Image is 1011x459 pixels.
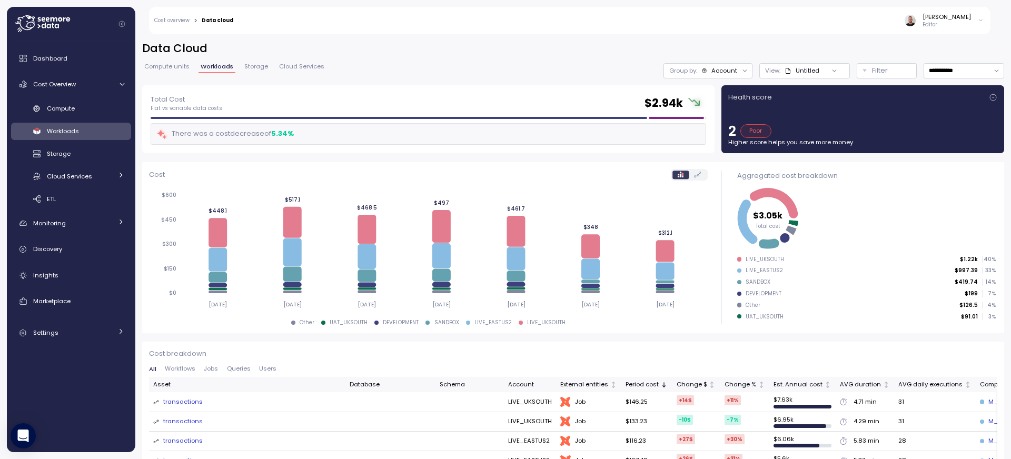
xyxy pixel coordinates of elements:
[11,239,131,260] a: Discovery
[162,192,176,199] tspan: $600
[955,267,978,274] p: $997.39
[898,380,963,390] div: AVG daily executions
[983,302,995,309] p: 4 %
[11,167,131,185] a: Cloud Services
[11,213,131,234] a: Monitoring
[983,267,995,274] p: 33 %
[645,96,683,111] h2: $ 2.94k
[47,127,79,135] span: Workloads
[720,377,769,392] th: Change %Not sorted
[163,436,203,446] a: transactions
[300,319,314,326] div: Other
[560,416,617,427] div: Job
[955,278,978,286] p: $419.74
[271,128,294,139] div: 5.34 %
[854,397,877,407] div: 4.71 min
[746,313,784,321] div: UAT_UKSOUTH
[507,301,525,308] tspan: [DATE]
[656,301,674,308] tspan: [DATE]
[244,64,268,69] span: Storage
[758,381,765,388] div: Not sorted
[33,271,58,280] span: Insights
[115,20,128,28] button: Collapse navigation
[677,415,693,425] div: -10 $
[169,290,176,297] tspan: $0
[283,301,302,308] tspan: [DATE]
[677,380,707,390] div: Change $
[11,74,131,95] a: Cost Overview
[621,412,672,432] td: $133.23
[677,434,695,444] div: +27 $
[581,301,600,308] tspan: [DATE]
[151,94,222,105] p: Total Cost
[983,313,995,321] p: 3 %
[144,64,190,69] span: Compute units
[774,380,822,390] div: Est. Annual cost
[923,13,971,21] div: [PERSON_NAME]
[209,208,227,215] tspan: $448.1
[434,319,459,326] div: SANDBOX
[756,222,780,229] tspan: Total cost
[621,392,672,412] td: $146.25
[560,380,608,390] div: External entities
[556,377,621,392] th: External entitiesNot sorted
[11,190,131,207] a: ETL
[769,377,836,392] th: Est. Annual costNot sorted
[796,66,819,75] div: Untitled
[504,412,556,432] td: LIVE_UKSOUTH
[527,319,566,326] div: LIVE_UKSOUTH
[440,380,500,390] div: Schema
[765,66,780,75] p: View :
[33,80,76,88] span: Cost Overview
[507,205,525,212] tspan: $461.7
[508,380,552,390] div: Account
[725,395,741,405] div: +11 %
[33,219,66,227] span: Monitoring
[47,149,71,158] span: Storage
[725,434,745,444] div: +30 %
[11,265,131,286] a: Insights
[33,54,67,63] span: Dashboard
[162,241,176,248] tspan: $300
[610,381,617,388] div: Not sorted
[626,380,659,390] div: Period cost
[149,348,997,359] p: Cost breakdown
[769,412,836,432] td: $ 6.95k
[11,145,131,163] a: Storage
[47,172,92,181] span: Cloud Services
[156,128,294,140] div: There was a cost decrease of
[358,301,376,308] tspan: [DATE]
[432,301,451,308] tspan: [DATE]
[33,297,71,305] span: Marketplace
[983,278,995,286] p: 14 %
[959,302,978,309] p: $126.5
[284,196,300,203] tspan: $517.1
[728,124,736,138] p: 2
[894,392,976,412] td: 31
[769,432,836,451] td: $ 6.06k
[883,381,890,388] div: Not sorted
[163,417,203,426] a: transactions
[746,302,760,309] div: Other
[857,63,917,78] button: Filter
[746,290,781,297] div: DEVELOPMENT
[161,216,176,223] tspan: $450
[149,169,165,180] p: Cost
[33,328,58,337] span: Settings
[209,301,227,308] tspan: [DATE]
[905,15,916,26] img: ACg8ocLvvornSZte8hykj4Ql_Uo4KADYwCbdhP6l2wzgeKKnI41QWxw=s96-c
[923,21,971,28] p: Editor
[201,64,233,69] span: Workloads
[725,415,741,425] div: -7 %
[357,204,377,211] tspan: $468.5
[142,41,1004,56] h2: Data Cloud
[434,199,449,206] tspan: $497
[960,256,978,263] p: $1.22k
[47,195,56,203] span: ETL
[194,17,197,24] div: >
[47,104,75,113] span: Compute
[872,65,888,76] p: Filter
[621,432,672,451] td: $116.23
[894,432,976,451] td: 28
